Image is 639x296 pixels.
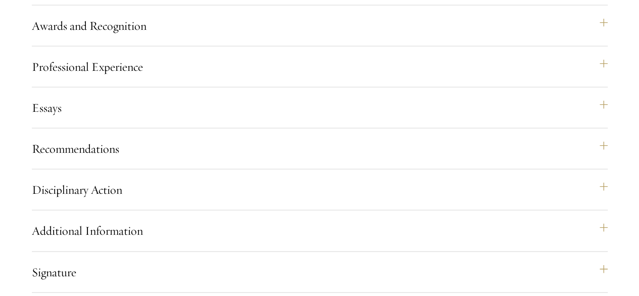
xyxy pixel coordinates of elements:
[32,137,608,161] button: Recommendations
[32,55,608,79] button: Professional Experience
[32,14,608,38] button: Awards and Recognition
[32,260,608,284] button: Signature
[32,96,608,120] button: Essays
[32,178,608,202] button: Disciplinary Action
[32,219,608,243] button: Additional Information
